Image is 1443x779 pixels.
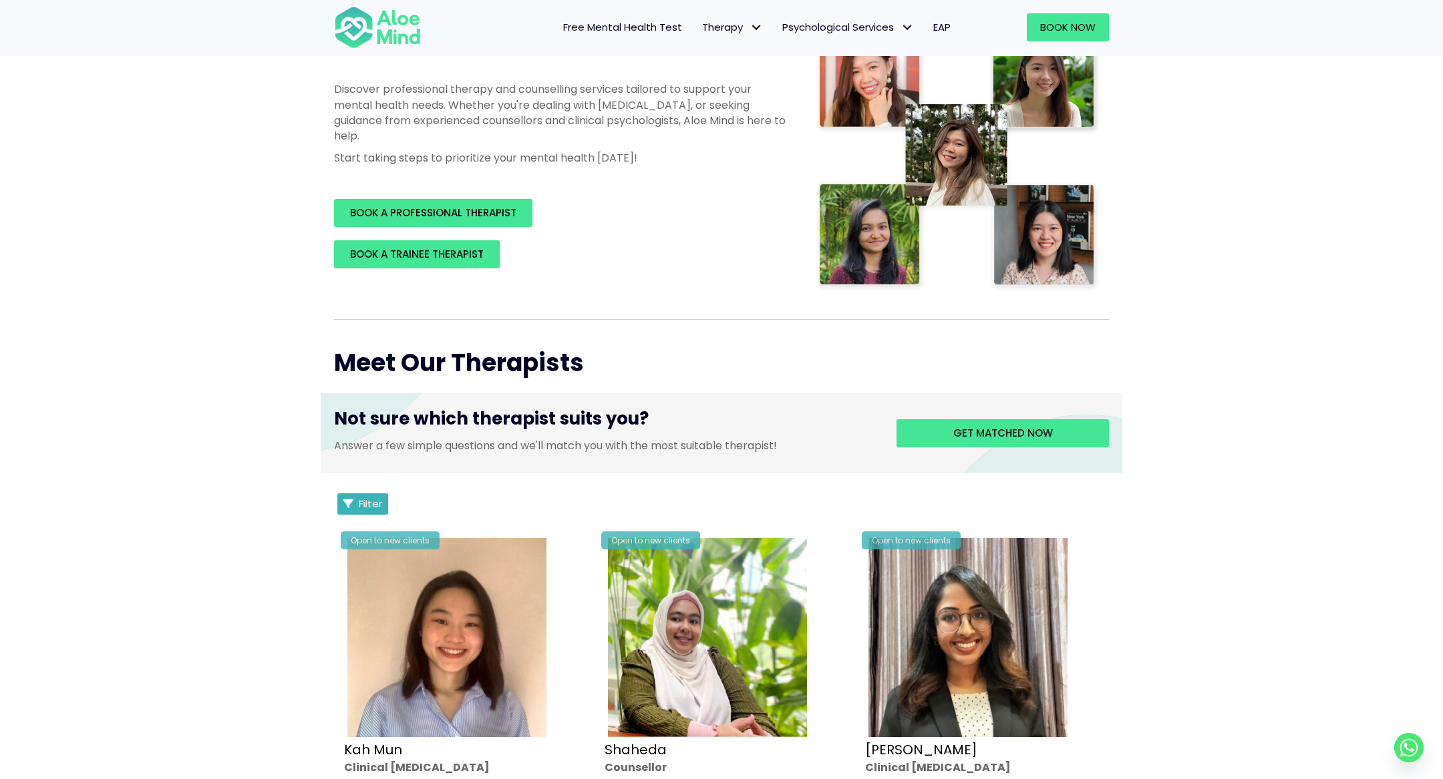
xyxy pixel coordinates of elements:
[344,759,578,774] div: Clinical [MEDICAL_DATA]
[933,20,951,34] span: EAP
[553,13,692,41] a: Free Mental Health Test
[692,13,772,41] a: TherapyTherapy: submenu
[563,20,682,34] span: Free Mental Health Test
[702,20,762,34] span: Therapy
[772,13,923,41] a: Psychological ServicesPsychological Services: submenu
[1394,733,1424,762] a: Whatsapp
[897,18,917,37] span: Psychological Services: submenu
[334,346,584,380] span: Meet Our Therapists
[334,240,500,268] a: BOOK A TRAINEE THERAPIST
[923,13,961,41] a: EAP
[359,497,382,511] span: Filter
[347,538,546,737] img: Kah Mun-profile-crop-300×300
[608,538,807,737] img: Shaheda Counsellor
[865,740,977,758] a: [PERSON_NAME]
[334,5,421,49] img: Aloe mind Logo
[605,740,667,758] a: Shaheda
[334,150,788,166] p: Start taking steps to prioritize your mental health [DATE]!
[350,247,484,261] span: BOOK A TRAINEE THERAPIST
[1027,13,1109,41] a: Book Now
[601,531,700,549] div: Open to new clients
[344,740,402,758] a: Kah Mun
[746,18,766,37] span: Therapy: submenu
[897,419,1109,447] a: Get matched now
[334,407,876,437] h3: Not sure which therapist suits you?
[953,426,1053,440] span: Get matched now
[1040,20,1096,34] span: Book Now
[341,531,440,549] div: Open to new clients
[605,759,838,774] div: Counsellor
[868,538,1068,737] img: croped-Anita_Profile-photo-300×300
[334,199,532,227] a: BOOK A PROFESSIONAL THERAPIST
[334,438,876,453] p: Answer a few simple questions and we'll match you with the most suitable therapist!
[438,13,961,41] nav: Menu
[815,21,1101,292] img: Therapist collage
[862,531,961,549] div: Open to new clients
[334,81,788,144] p: Discover professional therapy and counselling services tailored to support your mental health nee...
[865,759,1099,774] div: Clinical [MEDICAL_DATA]
[337,493,388,515] button: Filter Listings
[782,20,913,34] span: Psychological Services
[350,206,516,220] span: BOOK A PROFESSIONAL THERAPIST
